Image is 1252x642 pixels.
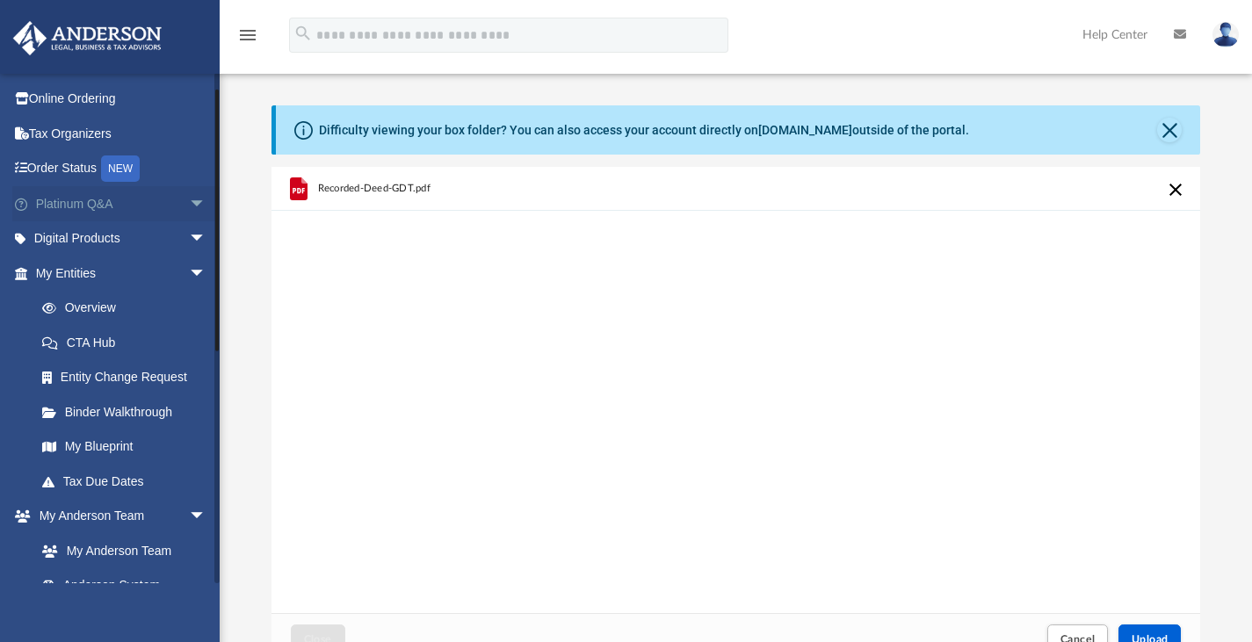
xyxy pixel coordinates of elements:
[237,25,258,46] i: menu
[25,394,233,429] a: Binder Walkthrough
[1212,22,1239,47] img: User Pic
[189,499,224,535] span: arrow_drop_down
[25,429,224,465] a: My Blueprint
[237,33,258,46] a: menu
[12,221,233,256] a: Digital Productsarrow_drop_down
[758,123,852,137] a: [DOMAIN_NAME]
[189,256,224,292] span: arrow_drop_down
[293,24,313,43] i: search
[12,82,233,117] a: Online Ordering
[1165,179,1186,200] button: Cancel this upload
[319,121,969,140] div: Difficulty viewing your box folder? You can also access your account directly on outside of the p...
[189,186,224,222] span: arrow_drop_down
[101,155,140,182] div: NEW
[25,533,215,568] a: My Anderson Team
[1157,118,1182,142] button: Close
[12,186,233,221] a: Platinum Q&Aarrow_drop_down
[12,116,233,151] a: Tax Organizers
[25,360,233,395] a: Entity Change Request
[12,256,233,291] a: My Entitiesarrow_drop_down
[12,151,233,187] a: Order StatusNEW
[25,464,233,499] a: Tax Due Dates
[8,21,167,55] img: Anderson Advisors Platinum Portal
[25,291,233,326] a: Overview
[12,499,224,534] a: My Anderson Teamarrow_drop_down
[25,568,224,603] a: Anderson System
[189,221,224,257] span: arrow_drop_down
[25,325,233,360] a: CTA Hub
[317,183,431,194] span: Recorded-Deed-GDT.pdf
[271,167,1201,613] div: grid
